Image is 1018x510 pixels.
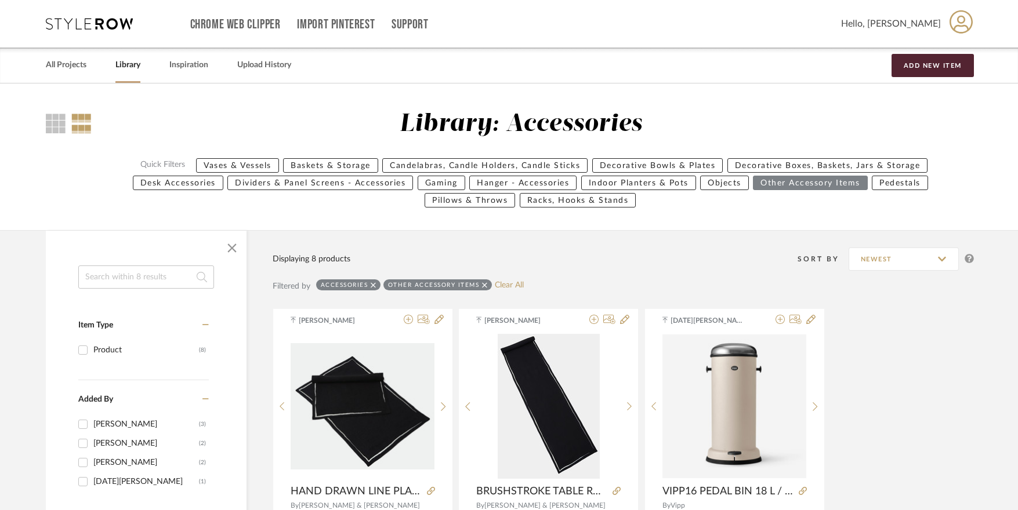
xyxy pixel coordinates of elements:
button: Objects [700,176,749,190]
span: Vipp [671,502,685,509]
label: Quick Filters [133,158,192,173]
a: All Projects [46,57,86,73]
button: Pedestals [872,176,928,190]
div: Filtered by [273,280,310,293]
span: BRUSHSTROKE TABLE RUNNER [476,485,608,498]
span: By [662,502,671,509]
span: By [476,502,484,509]
div: [PERSON_NAME] [93,453,199,472]
div: (3) [199,415,206,434]
span: HAND DRAWN LINE PLACEMATS (SET OF 2) [291,485,422,498]
span: Hello, [PERSON_NAME] [841,17,941,31]
div: [PERSON_NAME] [93,415,199,434]
div: Sort By [798,253,849,265]
a: Clear All [495,280,524,290]
span: [PERSON_NAME] [484,315,557,326]
span: Item Type [78,321,113,329]
a: Import Pinterest [297,20,375,30]
div: Displaying 8 products [273,253,350,265]
span: Added By [78,395,113,403]
button: Close [220,236,244,260]
div: Other Accessory Items [388,281,480,289]
div: [PERSON_NAME] [93,434,199,453]
span: VIPP16 PEDAL BIN 18 L / 5 GAL [662,485,794,498]
a: Support [392,20,428,30]
a: Inspiration [169,57,208,73]
span: By [291,502,299,509]
button: Decorative Bowls & Plates [592,158,723,173]
img: VIPP16 PEDAL BIN 18 L / 5 GAL [662,334,806,478]
div: [DATE][PERSON_NAME] [93,472,199,491]
button: Pillows & Throws [425,193,515,207]
button: Vases & Vessels [196,158,279,173]
button: Desk Accessories [133,176,223,190]
img: BRUSHSTROKE TABLE RUNNER [498,334,600,479]
div: Product [93,341,199,359]
button: Baskets & Storage [283,158,378,173]
span: [PERSON_NAME] [299,315,372,326]
button: Dividers & Panel Screens - Accessories [227,176,413,190]
div: (8) [199,341,206,359]
div: (2) [199,453,206,472]
span: [DATE][PERSON_NAME] [671,315,744,326]
button: Add New Item [892,54,974,77]
button: Indoor Planters & Pots [581,176,696,190]
div: (1) [199,472,206,491]
button: Hanger - Accessories [469,176,577,190]
span: [PERSON_NAME] & [PERSON_NAME] [299,502,420,509]
div: Library: Accessories [400,110,642,139]
div: (2) [199,434,206,453]
a: Upload History [237,57,291,73]
button: Gaming [418,176,465,190]
a: Chrome Web Clipper [190,20,281,30]
button: Candelabras, Candle Holders, Candle Sticks [382,158,588,173]
a: Library [115,57,140,73]
button: Racks, Hooks & Stands [520,193,636,207]
span: [PERSON_NAME] & [PERSON_NAME] [484,502,606,509]
div: Accessories [321,281,368,289]
button: Decorative Boxes, Baskets, Jars & Storage [727,158,928,173]
button: Other Accessory Items [753,176,868,190]
input: Search within 8 results [78,265,214,289]
img: HAND DRAWN LINE PLACEMATS (SET OF 2) [291,343,434,469]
